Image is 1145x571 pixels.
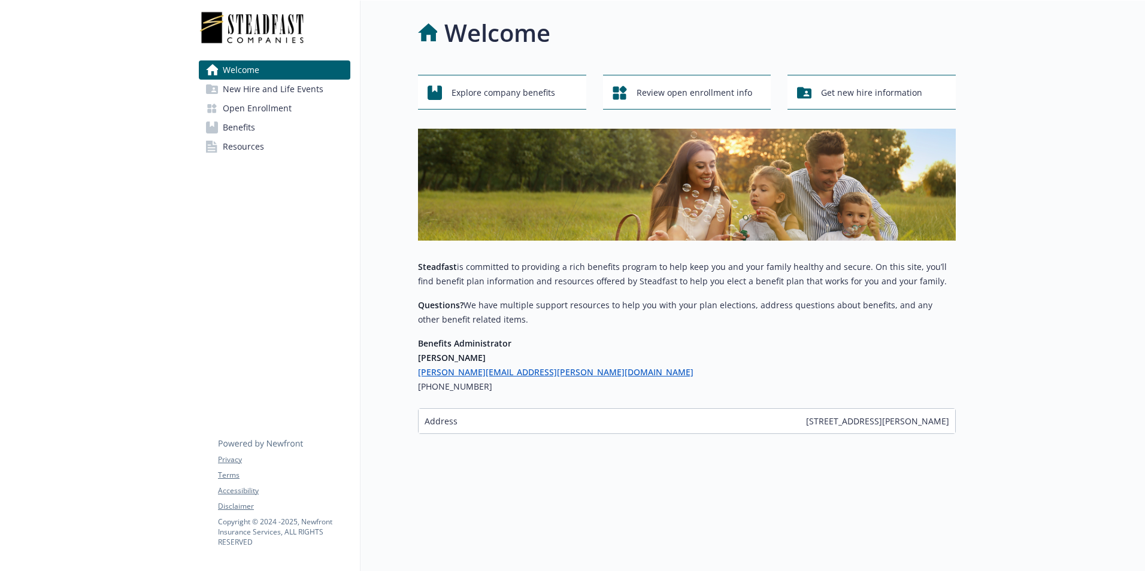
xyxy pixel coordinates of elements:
button: Review open enrollment info [603,75,771,110]
a: Open Enrollment [199,99,350,118]
a: Resources [199,137,350,156]
a: Disclaimer [218,501,350,512]
strong: Steadfast [418,261,457,272]
span: Resources [223,137,264,156]
span: Welcome [223,60,259,80]
span: Open Enrollment [223,99,292,118]
a: Privacy [218,454,350,465]
p: is committed to providing a rich benefits program to help keep you and your family healthy and se... [418,260,956,288]
strong: Questions? [418,299,464,311]
img: overview page banner [418,129,956,241]
p: We have multiple support resources to help you with your plan elections, address questions about ... [418,298,956,327]
span: Get new hire information [821,81,922,104]
h6: [PHONE_NUMBER] [418,379,956,394]
a: Benefits [199,118,350,137]
strong: [PERSON_NAME] [418,352,486,363]
a: Welcome [199,60,350,80]
h1: Welcome [444,15,550,51]
span: Address [425,415,458,427]
span: Benefits [223,118,255,137]
p: Copyright © 2024 - 2025 , Newfront Insurance Services, ALL RIGHTS RESERVED [218,517,350,547]
strong: Benefits Administrator [418,338,511,349]
a: [PERSON_NAME][EMAIL_ADDRESS][PERSON_NAME][DOMAIN_NAME] [418,366,693,378]
span: [STREET_ADDRESS][PERSON_NAME] [806,415,949,427]
span: Review open enrollment info [637,81,752,104]
a: Accessibility [218,485,350,496]
a: Terms [218,470,350,481]
button: Explore company benefits [418,75,586,110]
span: New Hire and Life Events [223,80,323,99]
button: Get new hire information [787,75,956,110]
span: Explore company benefits [452,81,555,104]
a: New Hire and Life Events [199,80,350,99]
